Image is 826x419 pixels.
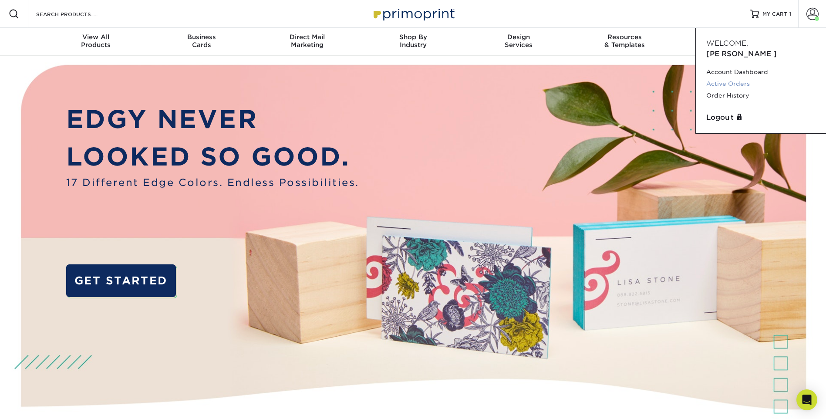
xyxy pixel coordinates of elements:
img: Primoprint [370,4,457,23]
a: Resources& Templates [572,28,678,56]
a: Direct MailMarketing [254,28,360,56]
div: Services [466,33,572,49]
a: Shop ByIndustry [360,28,466,56]
span: Direct Mail [254,33,360,41]
span: [PERSON_NAME] [706,50,777,58]
div: Open Intercom Messenger [796,389,817,410]
input: SEARCH PRODUCTS..... [35,9,120,19]
a: Contact& Support [678,28,783,56]
iframe: Google Customer Reviews [2,392,74,416]
a: Order History [706,90,816,101]
div: & Templates [572,33,678,49]
span: 1 [789,11,791,17]
span: Resources [572,33,678,41]
p: LOOKED SO GOOD. [66,138,359,175]
span: Business [148,33,254,41]
a: GET STARTED [66,264,176,297]
div: Cards [148,33,254,49]
div: Products [43,33,149,49]
a: DesignServices [466,28,572,56]
span: 17 Different Edge Colors. Endless Possibilities. [66,175,359,190]
span: Welcome, [706,39,748,47]
span: Contact [678,33,783,41]
a: Logout [706,112,816,123]
a: Account Dashboard [706,66,816,78]
p: EDGY NEVER [66,101,359,138]
div: & Support [678,33,783,49]
div: Marketing [254,33,360,49]
a: View AllProducts [43,28,149,56]
span: View All [43,33,149,41]
span: Shop By [360,33,466,41]
a: BusinessCards [148,28,254,56]
span: Design [466,33,572,41]
span: MY CART [762,10,787,18]
div: Industry [360,33,466,49]
a: Active Orders [706,78,816,90]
